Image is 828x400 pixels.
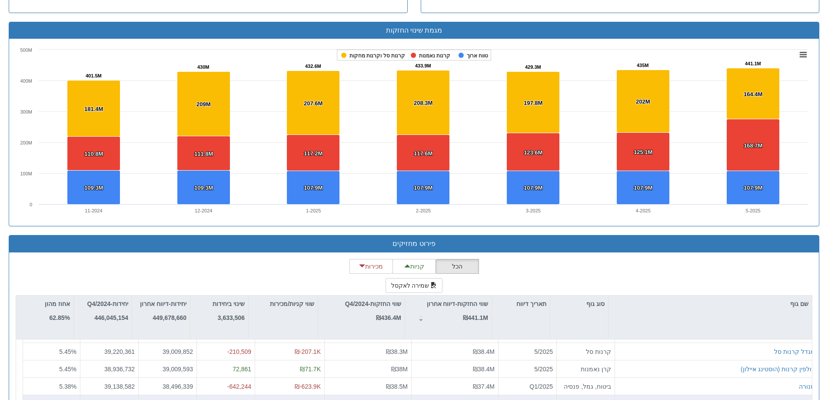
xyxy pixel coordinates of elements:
[142,382,193,390] div: 38,496,339
[414,100,432,106] tspan: 208.3M
[153,314,186,321] strong: 449,678,660
[304,100,323,107] tspan: 207.6M
[473,348,495,355] span: ₪38.4M
[745,208,760,213] text: 5-2025
[502,347,553,356] div: 5/2025
[20,78,32,84] text: 400M
[560,364,611,373] div: קרן נאמנות
[16,27,812,34] h3: מגמת שינוי החזקות
[560,382,611,390] div: ביטוח, גמל, פנסיה
[27,347,76,356] div: 5.45 %
[140,299,186,309] p: יחידות-דיווח אחרון
[27,364,76,373] div: 5.45 %
[502,364,553,373] div: 5/2025
[636,208,651,213] text: 4-2025
[142,347,193,356] div: 39,009,852
[20,109,32,114] text: 300M
[197,64,209,70] tspan: 430M
[27,382,76,390] div: 5.38 %
[414,185,432,191] tspan: 107.9M
[304,185,323,191] tspan: 107.9M
[386,383,408,390] span: ₪38.5M
[142,364,193,373] div: 39,009,593
[467,53,488,59] tspan: טווח ארוך
[345,299,401,309] p: שווי החזקות-Q4/2024
[84,347,135,356] div: 39,220,361
[634,185,652,191] tspan: 107.9M
[774,347,815,356] button: מגדל קרנות סל
[85,208,102,213] text: 11-2024
[295,348,321,355] span: ₪-207.1K
[473,365,495,372] span: ₪38.4M
[634,149,652,155] tspan: 125.1M
[637,63,649,68] tspan: 435M
[200,382,251,390] div: -642,244
[427,299,488,309] p: שווי החזקות-דיווח אחרון
[744,142,762,149] tspan: 168.7M
[16,240,812,248] h3: פירוט מחזיקים
[304,150,323,157] tspan: 117.2M
[436,259,479,274] button: הכל
[295,383,321,390] span: ₪-623.9K
[249,296,318,312] div: שווי קניות/מכירות
[560,347,611,356] div: קרנות סל
[305,64,321,69] tspan: 432.6M
[524,149,542,156] tspan: 123.6M
[84,106,103,112] tspan: 181.4M
[196,101,211,108] tspan: 209M
[20,171,32,176] text: 100M
[744,91,762,97] tspan: 164.4M
[349,259,393,274] button: מכירות
[30,202,32,207] text: 0
[502,382,553,390] div: Q1/2025
[524,100,542,106] tspan: 197.8M
[84,151,103,157] tspan: 110.8M
[87,299,128,309] p: יחידות-Q4/2024
[84,382,135,390] div: 39,138,582
[463,314,488,321] strong: ₪441.1M
[45,299,70,309] p: אחוז מהון
[349,53,405,59] tspan: קרנות סל וקרנות מחקות
[744,185,762,191] tspan: 107.9M
[20,47,32,53] text: 500M
[386,278,443,293] button: שמירה לאקסל
[200,347,251,356] div: -210,509
[386,348,408,355] span: ₪38.3M
[419,53,450,59] tspan: קרנות נאמנות
[609,296,812,312] div: שם גוף
[550,296,608,312] div: סוג גוף
[524,185,542,191] tspan: 107.9M
[50,314,70,321] strong: 62.85%
[741,364,815,373] button: דולפין קרנות (הוסטינג איילון)
[525,64,541,70] tspan: 429.3M
[636,98,650,105] tspan: 202M
[526,208,541,213] text: 3-2025
[414,150,432,157] tspan: 117.6M
[415,63,431,68] tspan: 433.9M
[20,140,32,145] text: 200M
[218,314,245,321] strong: 3,633,506
[194,151,213,157] tspan: 111.8M
[391,365,408,372] span: ₪38M
[376,314,401,321] strong: ₪436.4M
[745,61,761,66] tspan: 441.1M
[392,259,436,274] button: קניות
[213,299,245,309] p: שינוי ביחידות
[86,73,102,78] tspan: 401.5M
[300,365,321,372] span: ₪71.7K
[194,185,213,191] tspan: 109.3M
[84,364,135,373] div: 38,936,732
[94,314,128,321] strong: 446,045,154
[492,296,550,312] div: תאריך דיווח
[200,364,251,373] div: 72,861
[195,208,212,213] text: 12-2024
[799,382,815,390] button: מנורה
[84,185,103,191] tspan: 109.3M
[473,383,495,390] span: ₪37.4M
[416,208,431,213] text: 2-2025
[306,208,321,213] text: 1-2025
